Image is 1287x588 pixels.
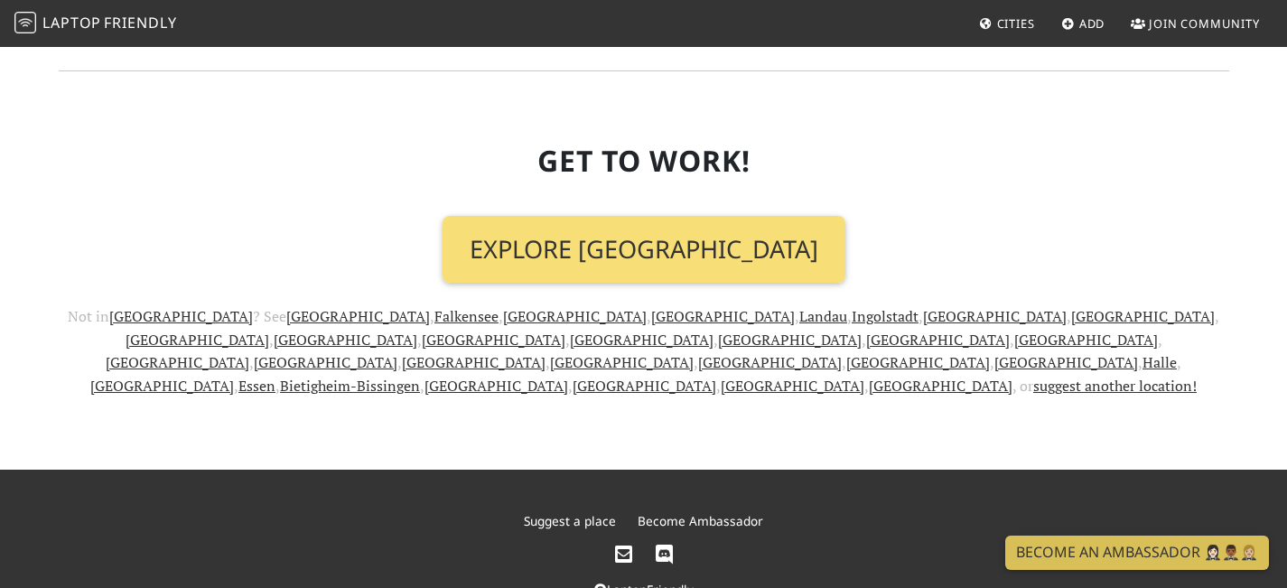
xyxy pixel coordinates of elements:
[274,330,417,350] a: [GEOGRAPHIC_DATA]
[698,352,842,372] a: [GEOGRAPHIC_DATA]
[1142,352,1177,372] a: Halle
[68,306,1219,396] span: Not in ? See , , , , , , , , , , , , , , , , , , , , , , , , , , , , , , or
[994,352,1138,372] a: [GEOGRAPHIC_DATA]
[14,12,36,33] img: LaptopFriendly
[1149,15,1260,32] span: Join Community
[106,352,249,372] a: [GEOGRAPHIC_DATA]
[972,7,1042,40] a: Cities
[286,306,430,326] a: [GEOGRAPHIC_DATA]
[721,376,864,396] a: [GEOGRAPHIC_DATA]
[550,352,694,372] a: [GEOGRAPHIC_DATA]
[638,512,763,529] a: Become Ambassador
[443,216,845,283] a: Explore [GEOGRAPHIC_DATA]
[109,306,253,326] a: [GEOGRAPHIC_DATA]
[424,376,568,396] a: [GEOGRAPHIC_DATA]
[718,330,862,350] a: [GEOGRAPHIC_DATA]
[1014,330,1158,350] a: [GEOGRAPHIC_DATA]
[573,376,716,396] a: [GEOGRAPHIC_DATA]
[42,13,101,33] span: Laptop
[238,376,275,396] a: Essen
[104,13,176,33] span: Friendly
[254,352,397,372] a: [GEOGRAPHIC_DATA]
[651,306,795,326] a: [GEOGRAPHIC_DATA]
[846,352,990,372] a: [GEOGRAPHIC_DATA]
[866,330,1010,350] a: [GEOGRAPHIC_DATA]
[90,376,234,396] a: [GEOGRAPHIC_DATA]
[799,306,847,326] a: Landau
[422,330,565,350] a: [GEOGRAPHIC_DATA]
[1079,15,1105,32] span: Add
[14,8,177,40] a: LaptopFriendly LaptopFriendly
[434,306,499,326] a: Falkensee
[280,376,420,396] a: Bietigheim-Bissingen
[1054,7,1113,40] a: Add
[1071,306,1215,326] a: [GEOGRAPHIC_DATA]
[126,330,269,350] a: [GEOGRAPHIC_DATA]
[524,512,616,529] a: Suggest a place
[852,306,919,326] a: Ingolstadt
[869,376,1012,396] a: [GEOGRAPHIC_DATA]
[923,306,1067,326] a: [GEOGRAPHIC_DATA]
[1124,7,1267,40] a: Join Community
[1033,376,1197,396] a: suggest another location!
[997,15,1035,32] span: Cities
[503,306,647,326] a: [GEOGRAPHIC_DATA]
[402,352,546,372] a: [GEOGRAPHIC_DATA]
[570,330,713,350] a: [GEOGRAPHIC_DATA]
[59,144,1229,178] h2: Get To Work!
